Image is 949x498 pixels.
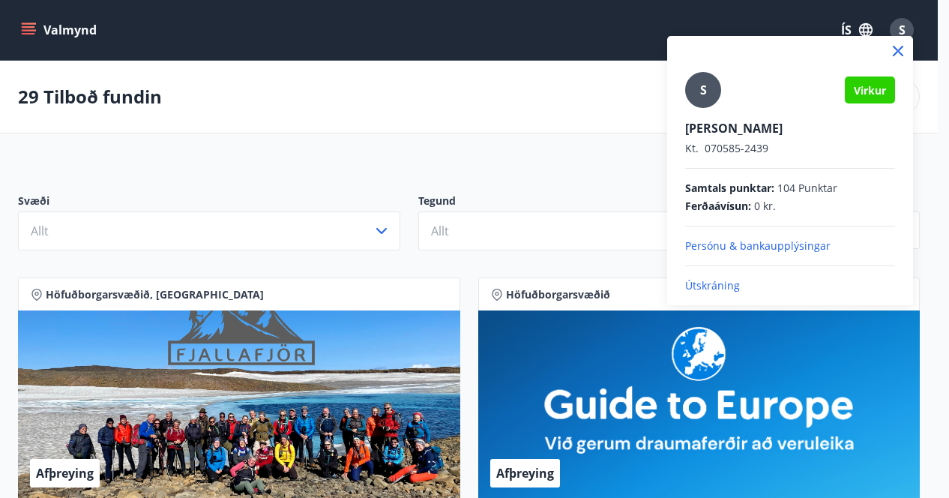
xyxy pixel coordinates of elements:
p: Útskráning [685,278,895,293]
span: Ferðaávísun : [685,199,751,214]
p: Persónu & bankaupplýsingar [685,238,895,253]
span: S [700,82,707,98]
span: 0 kr. [754,199,776,214]
span: Samtals punktar : [685,181,774,196]
span: Virkur [854,83,886,97]
span: Kt. [685,141,699,155]
p: [PERSON_NAME] [685,120,895,136]
p: 070585-2439 [685,141,895,156]
span: 104 Punktar [777,181,837,196]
